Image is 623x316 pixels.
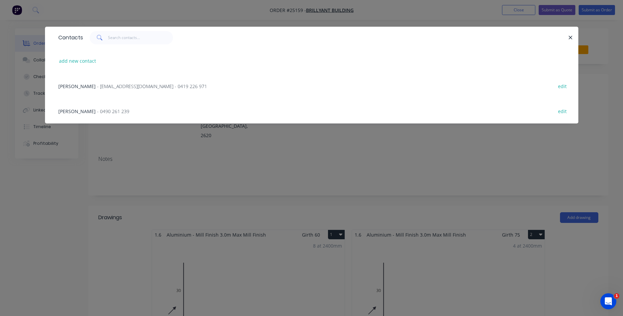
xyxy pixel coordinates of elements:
button: edit [555,106,570,115]
button: edit [555,81,570,90]
span: [PERSON_NAME] [58,108,96,114]
span: [PERSON_NAME] [58,83,96,89]
input: Search contacts... [108,31,173,44]
span: 1 [614,293,619,299]
iframe: Intercom live chat [600,293,616,309]
span: - [EMAIL_ADDRESS][DOMAIN_NAME] - 0419 226 971 [97,83,207,89]
div: Contacts [55,27,83,48]
button: add new contact [56,56,100,65]
span: - 0490 261 239 [97,108,129,114]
